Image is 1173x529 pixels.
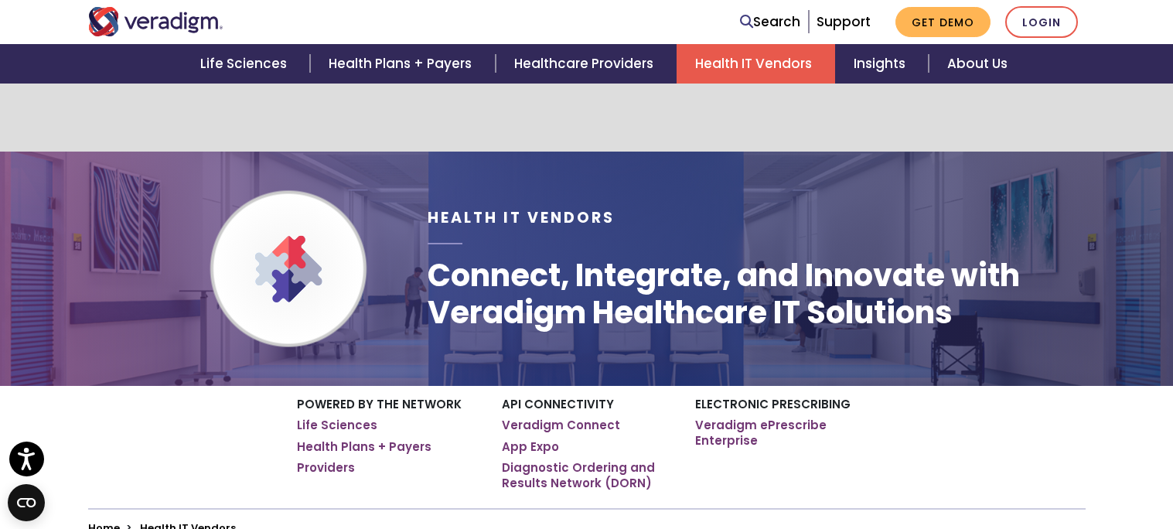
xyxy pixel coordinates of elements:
[835,44,929,84] a: Insights
[502,460,672,490] a: Diagnostic Ordering and Results Network (DORN)
[88,7,223,36] img: Veradigm logo
[1005,6,1078,38] a: Login
[677,44,835,84] a: Health IT Vendors
[695,418,877,448] a: Veradigm ePrescribe Enterprise
[878,419,1154,510] iframe: Drift Chat Widget
[297,439,431,455] a: Health Plans + Payers
[8,484,45,521] button: Open CMP widget
[297,460,355,476] a: Providers
[428,207,615,228] span: Health IT Vendors
[428,257,1085,331] h1: Connect, Integrate, and Innovate with Veradigm Healthcare IT Solutions
[297,418,377,433] a: Life Sciences
[895,7,991,37] a: Get Demo
[502,418,620,433] a: Veradigm Connect
[496,44,677,84] a: Healthcare Providers
[740,12,800,32] a: Search
[502,439,559,455] a: App Expo
[929,44,1026,84] a: About Us
[310,44,495,84] a: Health Plans + Payers
[817,12,871,31] a: Support
[182,44,310,84] a: Life Sciences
